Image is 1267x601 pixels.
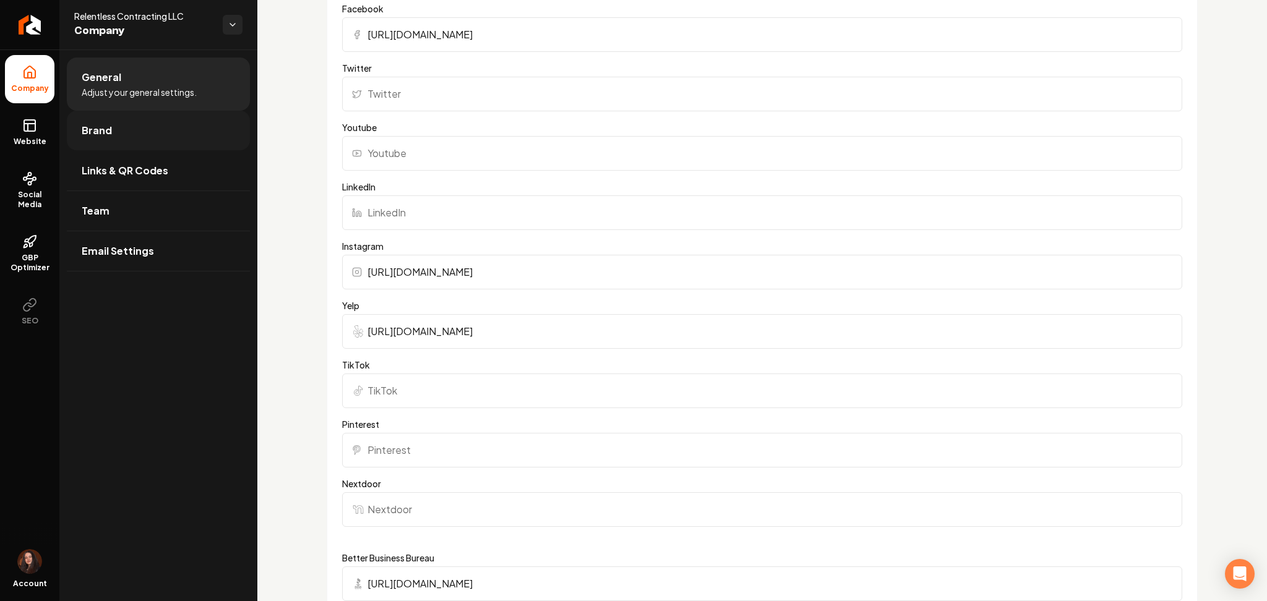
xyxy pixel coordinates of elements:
[5,161,54,220] a: Social Media
[82,163,168,178] span: Links & QR Codes
[342,62,1182,74] label: Twitter
[82,86,197,98] span: Adjust your general settings.
[67,191,250,231] a: Team
[82,203,110,218] span: Team
[342,359,1182,371] label: TikTok
[342,299,1182,312] label: Yelp
[342,477,1182,490] label: Nextdoor
[342,121,1182,134] label: Youtube
[67,231,250,271] a: Email Settings
[74,22,213,40] span: Company
[82,123,112,138] span: Brand
[5,224,54,283] a: GBP Optimizer
[5,108,54,156] a: Website
[342,492,1182,527] input: Nextdoor
[5,190,54,210] span: Social Media
[82,70,121,85] span: General
[1225,559,1255,589] div: Abrir Intercom Messenger
[342,77,1182,111] input: Twitter
[5,253,54,273] span: GBP Optimizer
[342,195,1182,230] input: LinkedIn
[342,433,1182,467] input: Pinterest
[342,181,1182,193] label: LinkedIn
[67,151,250,190] a: Links & QR Codes
[342,552,1182,564] label: Better Business Bureau
[342,2,1182,15] label: Facebook
[6,83,54,93] span: Company
[13,579,47,589] span: Account
[67,111,250,150] a: Brand
[342,136,1182,171] input: Youtube
[342,17,1182,52] input: Facebook
[342,373,1182,408] input: TikTok
[19,15,41,35] img: Rebolt Logo
[5,288,54,336] button: SEO
[342,240,1182,252] label: Instagram
[342,314,1182,349] input: Yelp
[17,549,42,574] button: Open user button
[342,418,1182,430] label: Pinterest
[342,566,1182,601] input: Better Business Bureau
[82,244,154,258] span: Email Settings
[74,10,213,22] span: Relentless Contracting LLC
[342,255,1182,289] input: Instagram
[9,137,51,147] span: Website
[17,549,42,574] img: Delfina Cavallaro
[17,316,43,326] span: SEO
